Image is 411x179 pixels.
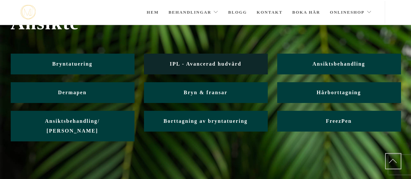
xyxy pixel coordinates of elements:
[292,1,320,24] a: Boka här
[316,90,361,95] span: Hårborttagning
[228,1,247,24] a: Blogg
[144,111,267,131] a: Borttagning av bryntatuering
[312,61,365,67] span: Ansiktsbehandling
[144,82,267,103] a: Bryn & fransar
[20,5,36,19] a: mjstudio mjstudio mjstudio
[169,1,219,24] a: Behandlingar
[170,61,241,67] span: IPL - Avancerad hudvård
[45,118,100,134] span: Ansiktsbehandling/ [PERSON_NAME]
[11,54,134,74] a: Bryntatuering
[330,1,372,24] a: Onlineshop
[163,118,248,124] span: Borttagning av bryntatuering
[20,5,36,19] img: mjstudio
[184,90,227,95] span: Bryn & fransar
[277,54,401,74] a: Ansiktsbehandling
[144,54,267,74] a: IPL - Avancerad hudvård
[257,1,283,24] a: Kontakt
[277,111,401,131] a: FreezPen
[11,111,134,141] a: Ansiktsbehandling/ [PERSON_NAME]
[147,1,159,24] a: Hem
[326,118,352,124] span: FreezPen
[58,90,87,95] span: Dermapen
[11,82,134,103] a: Dermapen
[52,61,93,67] span: Bryntatuering
[277,82,401,103] a: Hårborttagning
